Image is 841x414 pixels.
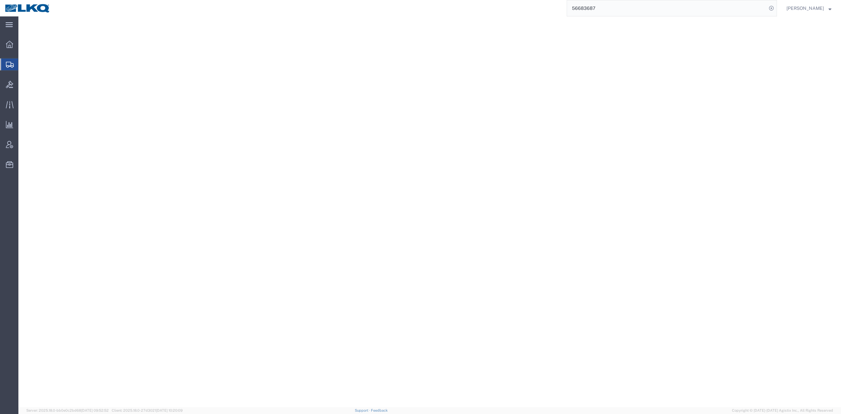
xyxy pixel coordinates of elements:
[5,3,51,13] img: logo
[567,0,767,16] input: Search for shipment number, reference number
[732,408,833,413] span: Copyright © [DATE]-[DATE] Agistix Inc., All Rights Reserved
[18,16,841,407] iframe: FS Legacy Container
[786,4,832,12] button: [PERSON_NAME]
[786,5,824,12] span: Matt Harvey
[112,408,183,412] span: Client: 2025.18.0-27d3021
[156,408,183,412] span: [DATE] 10:20:09
[81,408,109,412] span: [DATE] 09:52:52
[26,408,109,412] span: Server: 2025.18.0-bb0e0c2bd68
[371,408,388,412] a: Feedback
[355,408,371,412] a: Support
